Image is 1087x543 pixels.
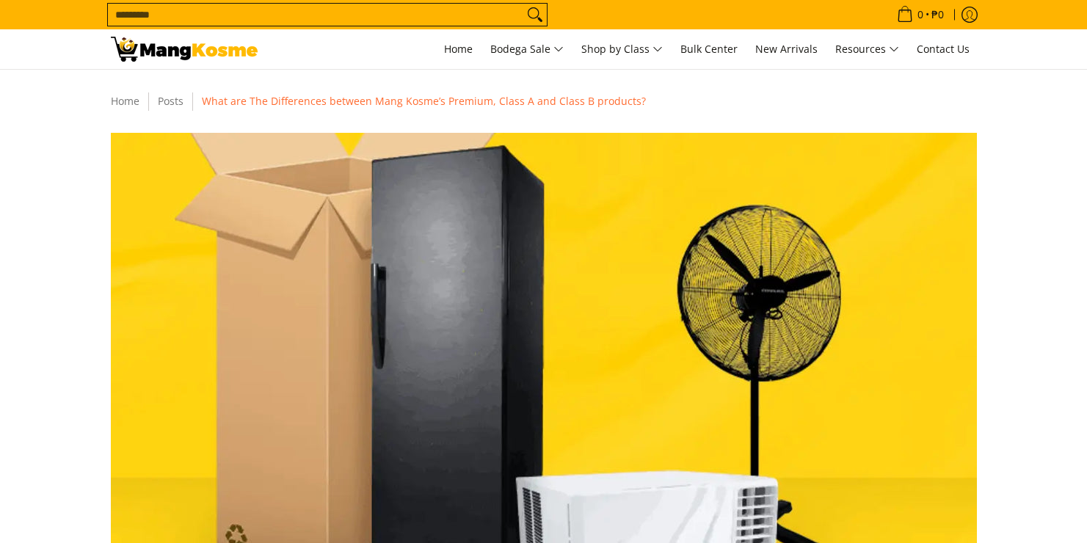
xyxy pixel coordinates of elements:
[673,29,745,69] a: Bulk Center
[892,7,948,23] span: •
[437,29,480,69] a: Home
[915,10,926,20] span: 0
[574,29,670,69] a: Shop by Class
[483,29,571,69] a: Bodega Sale
[103,92,984,111] nav: Breadcrumbs
[917,42,970,56] span: Contact Us
[828,29,906,69] a: Resources
[835,40,899,59] span: Resources
[581,40,663,59] span: Shop by Class
[111,37,258,62] img: Mang Kosme&#39;s Premium, Class A, &amp; Class B Home Appliances l MK Blog
[202,94,646,108] span: What are The Differences between Mang Kosme’s Premium, Class A and Class B products?
[523,4,547,26] button: Search
[158,94,183,108] a: Posts
[111,94,139,108] a: Home
[755,42,818,56] span: New Arrivals
[444,42,473,56] span: Home
[272,29,977,69] nav: Main Menu
[909,29,977,69] a: Contact Us
[680,42,738,56] span: Bulk Center
[490,40,564,59] span: Bodega Sale
[929,10,946,20] span: ₱0
[748,29,825,69] a: New Arrivals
